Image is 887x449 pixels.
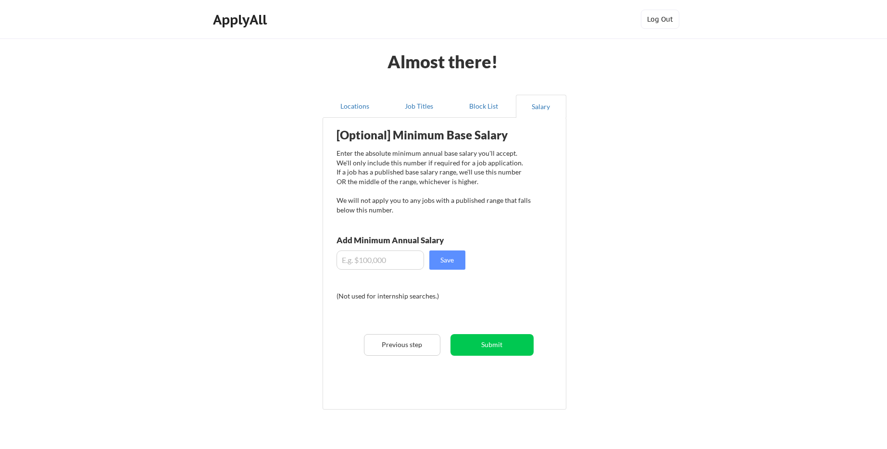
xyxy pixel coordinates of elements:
[364,334,440,356] button: Previous step
[429,250,465,270] button: Save
[337,250,424,270] input: E.g. $100,000
[641,10,679,29] button: Log Out
[451,95,516,118] button: Block List
[376,53,510,70] div: Almost there!
[450,334,534,356] button: Submit
[337,291,467,301] div: (Not used for internship searches.)
[323,95,387,118] button: Locations
[337,129,531,141] div: [Optional] Minimum Base Salary
[387,95,451,118] button: Job Titles
[337,236,487,244] div: Add Minimum Annual Salary
[337,149,531,214] div: Enter the absolute minimum annual base salary you'll accept. We'll only include this number if re...
[516,95,566,118] button: Salary
[213,12,270,28] div: ApplyAll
